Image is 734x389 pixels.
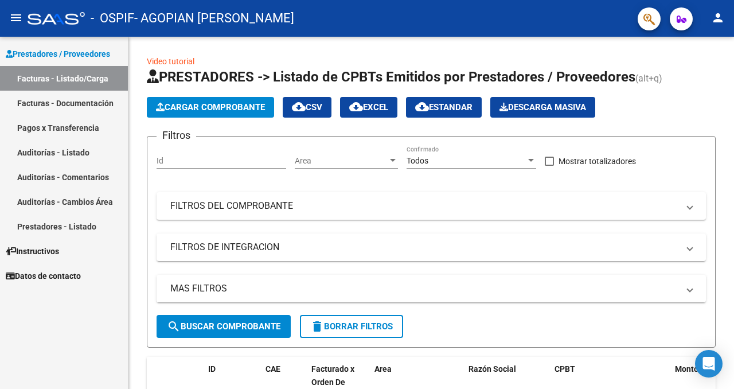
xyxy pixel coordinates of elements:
[91,6,134,31] span: - OSPIF
[300,315,403,338] button: Borrar Filtros
[340,97,397,118] button: EXCEL
[415,100,429,114] mat-icon: cloud_download
[170,200,678,212] mat-panel-title: FILTROS DEL COMPROBANTE
[156,102,265,112] span: Cargar Comprobante
[147,97,274,118] button: Cargar Comprobante
[490,97,595,118] button: Descarga Masiva
[147,57,194,66] a: Video tutorial
[6,245,59,258] span: Instructivos
[134,6,294,31] span: - AGOPIAN [PERSON_NAME]
[711,11,725,25] mat-icon: person
[157,192,706,220] mat-expansion-panel-header: FILTROS DEL COMPROBANTE
[157,234,706,261] mat-expansion-panel-header: FILTROS DE INTEGRACION
[147,69,635,85] span: PRESTADORES -> Listado de CPBTs Emitidos por Prestadores / Proveedores
[6,270,81,282] span: Datos de contacto
[310,321,393,332] span: Borrar Filtros
[167,320,181,333] mat-icon: search
[407,156,428,165] span: Todos
[292,100,306,114] mat-icon: cloud_download
[9,11,23,25] mat-icon: menu
[635,73,662,84] span: (alt+q)
[6,48,110,60] span: Prestadores / Proveedores
[157,275,706,302] mat-expansion-panel-header: MAS FILTROS
[157,127,196,143] h3: Filtros
[490,97,595,118] app-download-masive: Descarga masiva de comprobantes (adjuntos)
[208,364,216,374] span: ID
[157,315,291,338] button: Buscar Comprobante
[559,154,636,168] span: Mostrar totalizadores
[266,364,280,374] span: CAE
[374,364,392,374] span: Area
[310,320,324,333] mat-icon: delete
[283,97,331,118] button: CSV
[555,364,575,374] span: CPBT
[167,321,280,332] span: Buscar Comprobante
[292,102,322,112] span: CSV
[406,97,482,118] button: Estandar
[349,102,388,112] span: EXCEL
[170,241,678,254] mat-panel-title: FILTROS DE INTEGRACION
[349,100,363,114] mat-icon: cloud_download
[499,102,586,112] span: Descarga Masiva
[468,364,516,374] span: Razón Social
[415,102,473,112] span: Estandar
[675,364,698,374] span: Monto
[170,282,678,295] mat-panel-title: MAS FILTROS
[295,156,388,166] span: Area
[695,350,723,378] div: Open Intercom Messenger
[311,364,354,387] span: Facturado x Orden De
